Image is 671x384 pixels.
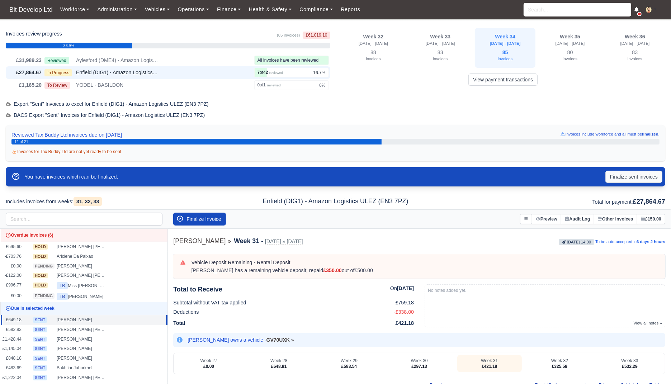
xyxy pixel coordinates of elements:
[1,315,23,324] td: £649.18
[359,41,388,46] small: [DATE] - [DATE]
[634,320,662,326] a: View all notes »
[213,3,245,16] a: Finance
[337,3,364,16] a: Reports
[257,58,319,63] span: All invoices have been reviewed
[44,82,70,89] span: To Review
[498,57,512,61] small: invoices
[76,68,159,77] span: Enfield (DIG1) - Amazon Logistics ULEZ (EN3 7PZ)
[33,337,47,342] span: sent
[559,239,594,245] small: [DATE] 14:00
[44,69,72,76] span: In Progress
[57,375,107,381] div: [PERSON_NAME] [PERSON_NAME]
[563,57,577,61] small: invoices
[188,336,294,343] div: [PERSON_NAME] owns a vehicle -
[428,288,662,293] div: No notes added yet.
[6,43,132,48] div: 38.9%
[265,238,303,245] small: [DATE] » [DATE]
[1,242,23,251] td: -£595.60
[245,3,296,16] a: Health & Safety
[490,41,521,46] small: [DATE] - [DATE]
[74,197,102,206] span: 31, 32, 33
[1,335,23,344] td: £1,428.44
[203,364,214,369] span: £0.00
[313,70,325,76] span: 16.7%
[269,71,283,75] small: reviewed
[6,213,162,226] input: Search...
[257,70,283,76] div: of
[390,358,449,364] div: Week 30
[57,317,107,323] div: [PERSON_NAME]
[57,336,107,342] div: [PERSON_NAME]
[33,375,47,380] span: sent
[628,57,642,61] small: invoices
[277,33,300,37] small: (85 invoices)
[320,358,379,364] div: Week 29
[7,56,42,65] div: £31,989.23
[173,284,222,294] div: Total to Receive
[257,82,260,87] strong: 0
[642,132,658,136] strong: finalized
[556,41,585,46] small: [DATE] - [DATE]
[366,57,381,61] small: invoices
[530,358,589,364] div: Week 32
[609,34,661,40] div: Week 36
[1,291,23,302] td: £0.00
[414,34,466,40] div: Week 33
[57,293,107,300] div: [PERSON_NAME]
[56,3,94,16] a: Workforce
[560,131,660,139] small: Invoices include workforce and all must be .
[271,364,287,369] span: £648.91
[33,283,48,288] span: hold
[600,358,659,364] div: Week 33
[33,327,47,332] span: sent
[468,74,538,86] a: View payment transactions
[345,48,402,64] div: 88
[33,356,47,361] span: sent
[11,131,122,139] span: Reviewed Tax Buddy Ltd invoices due on [DATE]
[3,304,166,313] div: Due in selected week
[1,252,23,261] td: -£703.76
[635,350,671,384] iframe: Chat Widget
[191,260,658,266] h6: Vehicle Deposit Remaining - Rental Deposit
[552,364,567,369] span: £325.59
[1,373,23,383] td: £1,222.04
[174,3,213,16] a: Operations
[141,3,174,16] a: Vehicles
[341,364,357,369] span: £583.54
[76,81,123,89] span: YODEL - BASILDON
[411,364,427,369] span: £297.13
[1,261,23,271] td: £0.00
[33,244,48,250] span: hold
[44,57,69,64] span: Reviewed
[33,346,47,351] span: sent
[93,3,141,16] a: Administration
[6,3,56,17] span: Bit Develop Ltd
[544,34,596,40] div: Week 35
[6,31,62,37] h6: Invoices review progress
[57,263,107,269] div: [PERSON_NAME]
[263,82,266,87] strong: 1
[595,240,665,244] small: To be auto-accepted in
[605,171,662,183] button: Finalize sent invoices
[6,101,209,107] span: Export "Sent" Invoices to excel for Enfield (DIG1) - Amazon Logistics ULEZ (EN3 7PZ)
[426,41,455,46] small: [DATE] - [DATE]
[396,299,414,307] span: £759.18
[1,325,23,335] td: £582.82
[7,68,42,77] div: £27,864.67
[532,214,561,224] button: Preview
[173,213,226,226] button: Finalize Invoice
[1,280,23,291] td: £996.77
[323,267,341,273] strong: £350.00
[179,358,238,364] div: Week 27
[396,319,414,327] span: £421.18
[173,318,414,329] div: Total
[1,344,23,354] td: £1,145.04
[57,244,107,250] div: [PERSON_NAME] [PERSON_NAME] Ruwangalla
[57,365,107,371] div: Bakhtiar Jabarkhel
[11,149,121,154] span: Invoices for Tax Buddy Ltd are not yet ready to be sent
[544,48,596,64] div: 80
[637,214,665,224] button: £150.00
[33,273,48,278] span: hold
[14,139,657,145] div: 12 of 21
